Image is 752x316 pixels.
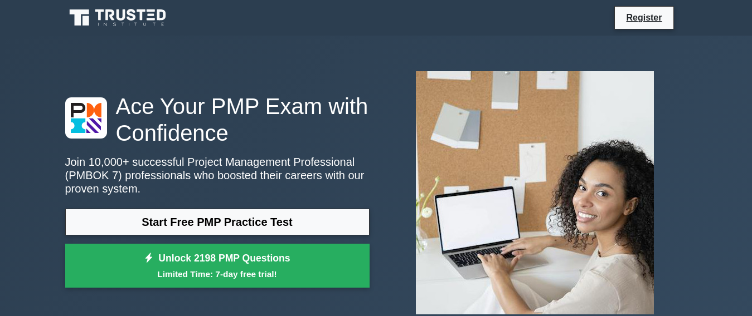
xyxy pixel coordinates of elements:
small: Limited Time: 7-day free trial! [79,268,356,280]
h1: Ace Your PMP Exam with Confidence [65,93,370,146]
a: Start Free PMP Practice Test [65,209,370,235]
a: Unlock 2198 PMP QuestionsLimited Time: 7-day free trial! [65,244,370,288]
a: Register [619,11,668,24]
p: Join 10,000+ successful Project Management Professional (PMBOK 7) professionals who boosted their... [65,155,370,195]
